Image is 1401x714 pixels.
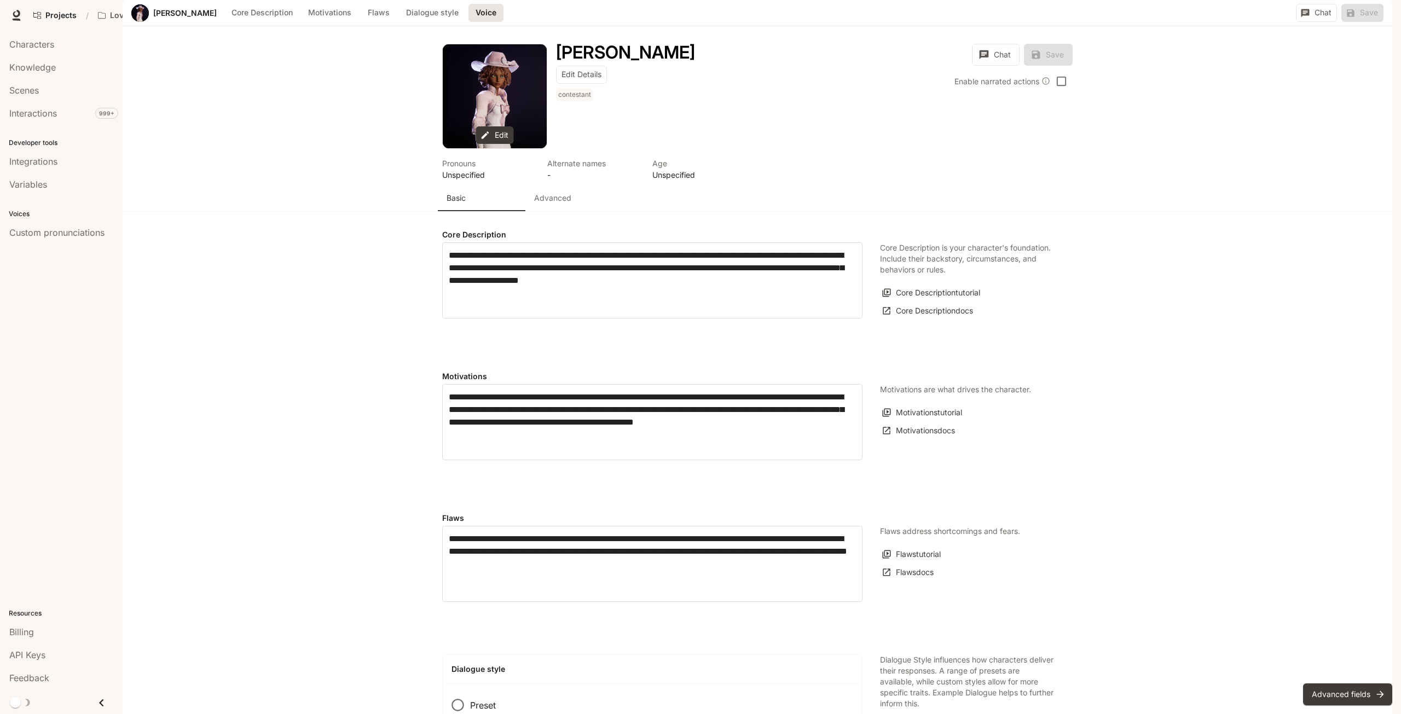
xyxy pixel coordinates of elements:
p: Core Description is your character's foundation. Include their backstory, circumstances, and beha... [880,242,1055,275]
h4: Flaws [442,513,862,524]
button: Dialogue style [401,4,464,22]
p: Flaws address shortcomings and fears. [880,526,1020,537]
button: Voice [468,4,503,22]
p: Age [652,158,744,169]
button: Edit Details [556,66,607,84]
div: Avatar image [443,44,547,148]
button: Open character details dialog [442,158,534,181]
button: Advanced fields [1303,683,1392,705]
button: Open character details dialog [652,158,744,181]
button: Open character details dialog [556,44,695,61]
p: - [547,169,639,181]
h4: Core Description [442,229,862,240]
p: Unspecified [652,169,744,181]
a: [PERSON_NAME] [153,9,217,17]
button: Open character avatar dialog [131,4,149,22]
button: Open character details dialog [556,88,595,106]
p: contestant [558,90,591,99]
button: Edit [476,126,514,144]
a: Motivationsdocs [880,422,958,440]
button: Flawstutorial [880,545,943,564]
button: Core Description [226,4,298,22]
h4: Dialogue style [451,664,853,675]
h4: Motivations [442,371,862,382]
button: Open workspace menu [93,4,182,26]
button: Open character details dialog [547,158,639,181]
button: Core Descriptiontutorial [880,284,983,302]
span: contestant [556,88,595,101]
p: Pronouns [442,158,534,169]
p: Basic [447,193,466,204]
p: Motivations are what drives the character. [880,384,1031,395]
a: Core Descriptiondocs [880,302,976,320]
button: Flaws [361,4,396,22]
button: Chat [1296,4,1337,22]
div: / [82,10,93,21]
p: Alternate names [547,158,639,169]
div: Enable narrated actions [954,76,1050,87]
span: Projects [45,11,77,20]
h1: [PERSON_NAME] [556,42,695,63]
button: Motivationstutorial [880,404,965,422]
button: Motivations [303,4,357,22]
span: Preset [470,699,496,712]
a: Go to projects [28,4,82,26]
p: Advanced [534,193,571,204]
div: Flaws [442,526,862,602]
p: Dialogue Style influences how characters deliver their responses. A range of presets are availabl... [880,654,1055,709]
button: Open character avatar dialog [443,44,547,148]
button: Chat [972,44,1020,66]
p: Unspecified [442,169,534,181]
div: label [442,242,862,318]
p: Love Bird Cam [110,11,165,20]
div: Avatar image [131,4,149,22]
a: Flawsdocs [880,564,936,582]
